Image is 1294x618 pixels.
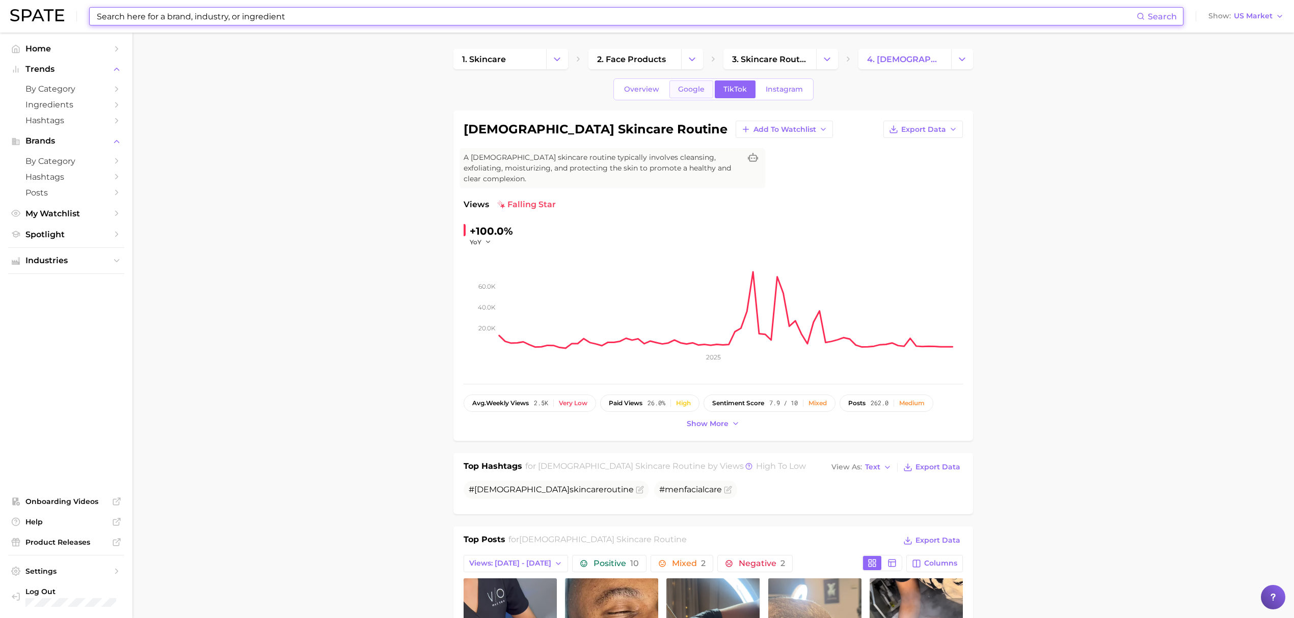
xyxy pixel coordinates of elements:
[464,555,568,572] button: Views: [DATE] - [DATE]
[8,185,124,201] a: Posts
[25,517,107,526] span: Help
[8,535,124,550] a: Product Releases
[25,230,107,239] span: Spotlight
[478,303,496,311] tspan: 40.0k
[25,188,107,198] span: Posts
[712,400,764,407] span: sentiment score
[676,400,691,407] div: High
[753,125,816,134] span: Add to Watchlist
[519,535,687,544] span: [DEMOGRAPHIC_DATA] skincare routine
[915,463,960,471] span: Export Data
[924,559,957,568] span: Columns
[1206,10,1286,23] button: ShowUS Market
[464,395,596,412] button: avg.weekly views2.5kVery low
[597,54,666,64] span: 2. face products
[871,400,888,407] span: 262.0
[470,238,481,246] span: YoY
[609,400,642,407] span: paid views
[848,400,866,407] span: posts
[769,400,798,407] span: 7.9 / 10
[508,533,687,549] h2: for
[469,559,551,568] span: Views: [DATE] - [DATE]
[951,49,973,69] button: Change Category
[25,256,107,265] span: Industries
[704,395,835,412] button: sentiment score7.9 / 10Mixed
[1234,13,1273,19] span: US Market
[25,209,107,218] span: My Watchlist
[648,400,665,407] span: 26.0%
[8,62,124,77] button: Trends
[462,54,506,64] span: 1. skincare
[25,116,107,125] span: Hashtags
[766,85,803,94] span: Instagram
[829,461,894,474] button: View AsText
[464,533,505,549] h1: Top Posts
[780,558,785,568] span: 2
[883,121,963,138] button: Export Data
[25,587,116,596] span: Log Out
[538,461,706,471] span: [DEMOGRAPHIC_DATA] skincare routine
[901,533,963,548] button: Export Data
[732,54,807,64] span: 3. skincare routines
[8,153,124,169] a: by Category
[678,85,705,94] span: Google
[497,199,556,211] span: falling star
[8,81,124,97] a: by Category
[478,282,496,290] tspan: 60.0k
[534,400,548,407] span: 2.5k
[8,133,124,149] button: Brands
[906,555,963,572] button: Columns
[899,400,925,407] div: Medium
[865,464,880,470] span: Text
[600,395,699,412] button: paid views26.0%High
[757,80,812,98] a: Instagram
[831,464,862,470] span: View As
[453,49,546,69] a: 1. skincare
[25,156,107,166] span: by Category
[594,559,639,568] span: Positive
[10,9,64,21] img: SPATE
[8,41,124,57] a: Home
[630,558,639,568] span: 10
[8,227,124,242] a: Spotlight
[604,485,634,494] span: routine
[739,559,785,568] span: Negative
[25,44,107,53] span: Home
[25,567,107,576] span: Settings
[736,121,833,138] button: Add to Watchlist
[706,353,721,361] tspan: 2025
[8,564,124,579] a: Settings
[546,49,568,69] button: Change Category
[615,80,668,98] a: Overview
[8,206,124,221] a: My Watchlist
[25,172,107,182] span: Hashtags
[469,485,634,494] span: #
[636,486,644,494] button: Flag as miscategorized or irrelevant
[472,400,529,407] span: weekly views
[659,485,722,494] span: #menfacialcare
[525,460,806,474] h2: for by Views
[570,485,604,494] span: skincare
[464,152,741,184] span: A [DEMOGRAPHIC_DATA] skincare routine typically involves cleansing, exfoliating, moisturizing, an...
[816,49,838,69] button: Change Category
[687,419,729,428] span: Show more
[8,97,124,113] a: Ingredients
[464,199,489,211] span: Views
[723,49,816,69] a: 3. skincare routines
[756,461,806,471] span: high to low
[497,201,505,209] img: falling star
[901,460,963,474] button: Export Data
[723,85,747,94] span: TikTok
[8,169,124,185] a: Hashtags
[701,558,706,568] span: 2
[588,49,681,69] a: 2. face products
[25,538,107,547] span: Product Releases
[1208,13,1231,19] span: Show
[25,497,107,506] span: Onboarding Videos
[624,85,659,94] span: Overview
[8,514,124,529] a: Help
[474,485,570,494] span: [DEMOGRAPHIC_DATA]
[867,54,942,64] span: 4. [DEMOGRAPHIC_DATA] skincare routine
[858,49,951,69] a: 4. [DEMOGRAPHIC_DATA] skincare routine
[470,223,513,239] div: +100.0%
